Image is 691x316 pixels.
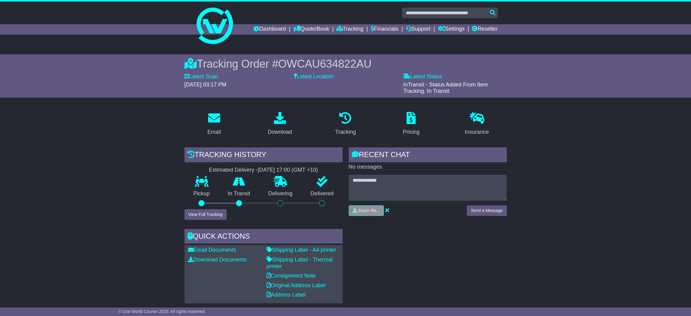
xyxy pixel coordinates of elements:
a: Email [203,110,225,138]
a: Support [406,24,430,35]
div: [DATE] 17:00 (GMT +10) [258,167,318,173]
div: Estimated Delivery - [184,167,343,173]
a: Original Address Label [267,282,326,288]
div: Download [268,128,292,136]
a: Dashboard [254,24,286,35]
div: Tracking [335,128,356,136]
span: InTransit - Status Added From Item Tracking. In Transit [403,82,488,94]
p: Pickup [184,190,219,197]
label: Latest Scan [184,73,218,80]
a: Insurance [461,110,493,138]
span: [DATE] 03:17 PM [184,82,227,88]
div: RECENT CHAT [349,147,507,164]
div: Insurance [465,128,489,136]
a: Shipping Label - A4 printer [267,247,336,253]
div: Tracking Order # [184,57,507,70]
a: Shipping Label - Thermal printer [267,257,333,269]
a: Email Documents [188,247,236,253]
p: Delivering [259,190,302,197]
p: Delivered [301,190,343,197]
a: Financials [371,24,398,35]
button: View Full Tracking [184,209,227,220]
a: Tracking [337,24,363,35]
button: Send a Message [467,205,507,216]
span: OWCAU634822AU [278,58,371,70]
p: No messages [349,164,507,170]
label: Latest Status [403,73,442,80]
a: Reseller [472,24,497,35]
div: Pricing [403,128,420,136]
a: Consignment Note [267,273,316,279]
label: Latest Location [294,73,334,80]
a: Download Documents [188,257,247,263]
a: Pricing [399,110,424,138]
a: Tracking [331,110,360,138]
a: Download [264,110,296,138]
span: © One World Courier 2025. All rights reserved. [118,309,206,314]
div: Email [207,128,221,136]
p: In Transit [219,190,259,197]
a: Settings [438,24,465,35]
div: Quick Actions [184,229,343,245]
div: Tracking history [184,147,343,164]
a: Quote/Book [293,24,329,35]
a: Address Label [267,292,306,298]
